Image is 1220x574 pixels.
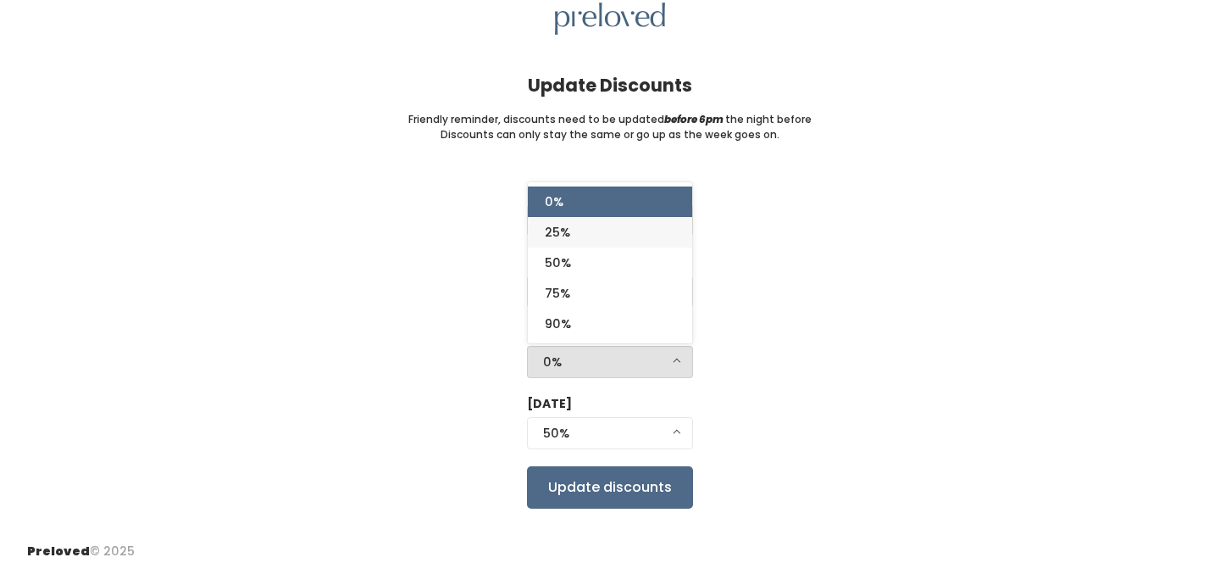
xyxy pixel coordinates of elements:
[527,417,693,449] button: 50%
[527,395,572,413] label: [DATE]
[27,529,135,560] div: © 2025
[527,346,693,378] button: 0%
[528,75,692,95] h4: Update Discounts
[543,353,677,371] div: 0%
[441,127,779,142] small: Discounts can only stay the same or go up as the week goes on.
[545,284,570,303] span: 75%
[545,192,563,211] span: 0%
[408,112,812,127] small: Friendly reminder, discounts need to be updated the night before
[545,315,571,333] span: 90%
[27,543,90,560] span: Preloved
[545,223,570,242] span: 25%
[527,466,693,509] input: Update discounts
[555,3,665,36] img: preloved logo
[545,254,571,272] span: 50%
[664,112,724,126] i: before 6pm
[543,424,677,443] div: 50%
